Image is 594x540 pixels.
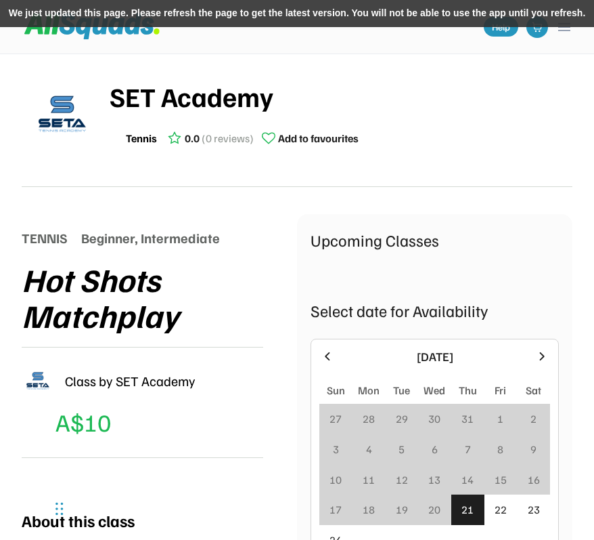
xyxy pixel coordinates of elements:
div: Sat [526,382,541,398]
div: 19 [396,501,408,518]
div: Thu [459,382,477,398]
div: Sun [327,382,345,398]
div: 6 [432,441,438,457]
div: Wed [424,382,445,398]
div: 18 [363,501,375,518]
div: TENNIS [22,228,68,248]
div: 1 [497,411,503,427]
div: 7 [465,441,471,457]
div: 14 [461,472,474,488]
div: Class by SET Academy [65,371,196,391]
div: 27 [329,411,342,427]
div: 8 [497,441,503,457]
div: 17 [329,501,342,518]
div: (0 reviews) [202,130,254,146]
div: 10 [329,472,342,488]
div: 3 [333,441,339,457]
div: [DATE] [342,348,527,366]
div: 2 [530,411,536,427]
div: 31 [461,411,474,427]
div: Fri [495,382,506,398]
div: Tue [393,382,410,398]
div: Add to favourites [278,130,359,146]
div: 16 [528,472,540,488]
div: 20 [428,501,440,518]
div: Upcoming Classes [311,228,559,252]
div: Beginner, Intermediate [81,228,220,248]
div: A$10 [55,404,111,440]
div: 11 [363,472,375,488]
div: 4 [366,441,372,457]
div: Select date for Availability [311,298,559,323]
div: Mon [358,382,380,398]
div: 30 [428,411,440,427]
div: 9 [530,441,536,457]
div: 21 [461,501,474,518]
div: Hot Shots Matchplay [22,262,297,333]
img: SETA%20new%20logo%20blue.png [28,80,96,148]
div: 23 [528,501,540,518]
div: 12 [396,472,408,488]
div: SET Academy [110,76,572,117]
div: 5 [398,441,405,457]
div: 22 [495,501,507,518]
div: Tennis [126,130,157,146]
div: 0.0 [185,130,200,146]
div: 15 [495,472,507,488]
div: 29 [396,411,408,427]
div: About this class [22,508,135,533]
div: 13 [428,472,440,488]
img: SETA%20new%20logo%20blue.png [22,365,54,397]
div: 28 [363,411,375,427]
